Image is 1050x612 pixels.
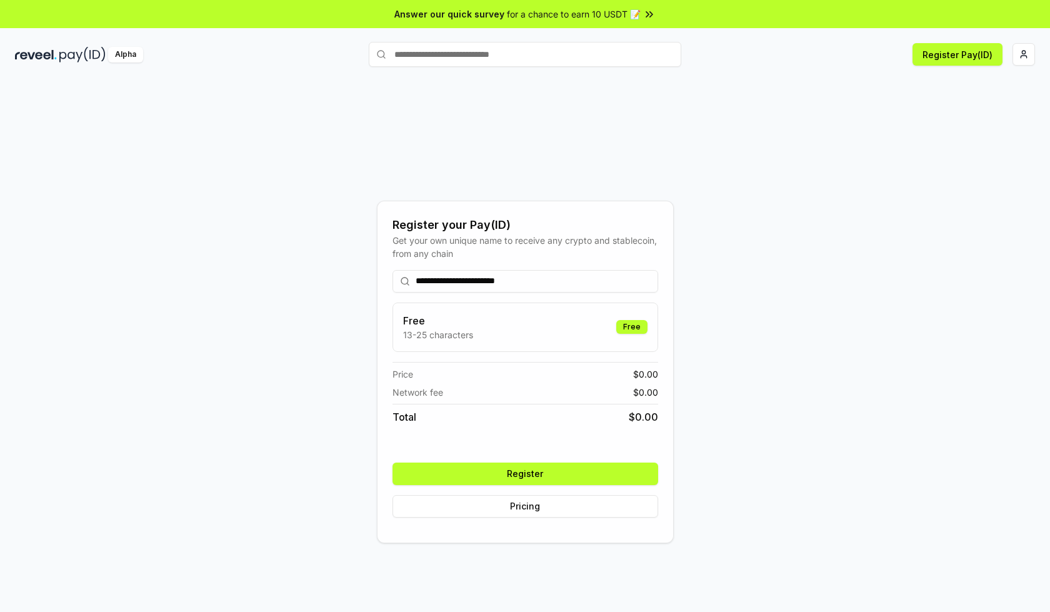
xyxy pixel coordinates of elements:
span: Answer our quick survey [394,8,504,21]
img: pay_id [59,47,106,63]
span: Total [392,409,416,424]
span: $ 0.00 [633,386,658,399]
h3: Free [403,313,473,328]
p: 13-25 characters [403,328,473,341]
button: Pricing [392,495,658,518]
button: Register [392,463,658,485]
span: Network fee [392,386,443,399]
div: Get your own unique name to receive any crypto and stablecoin, from any chain [392,234,658,260]
div: Register your Pay(ID) [392,216,658,234]
button: Register Pay(ID) [912,43,1002,66]
span: $ 0.00 [633,368,658,381]
div: Alpha [108,47,143,63]
span: for a chance to earn 10 USDT 📝 [507,8,641,21]
span: Price [392,368,413,381]
span: $ 0.00 [629,409,658,424]
div: Free [616,320,647,334]
img: reveel_dark [15,47,57,63]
